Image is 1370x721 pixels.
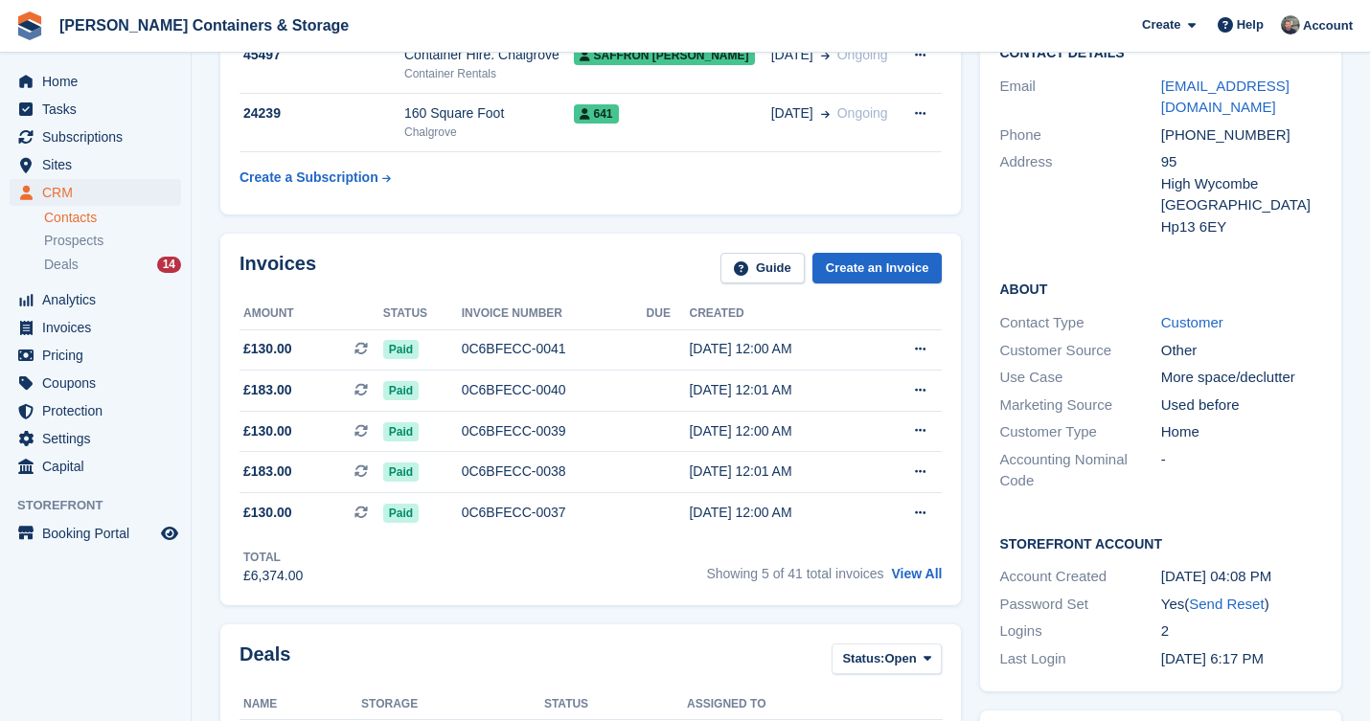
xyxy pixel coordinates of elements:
span: Storefront [17,496,191,515]
div: 24239 [240,103,404,124]
div: [DATE] 04:08 PM [1161,566,1322,588]
img: Adam Greenhalgh [1281,15,1300,34]
div: Phone [999,124,1160,146]
div: 160 Square Foot [404,103,574,124]
div: Account Created [999,566,1160,588]
th: Created [689,299,871,329]
h2: Invoices [240,253,316,284]
span: £183.00 [243,462,292,482]
a: Preview store [158,522,181,545]
div: Hp13 6EY [1161,216,1322,238]
span: ( ) [1184,596,1268,612]
div: 0C6BFECC-0041 [462,339,647,359]
div: Customer Source [999,340,1160,362]
span: Coupons [42,370,157,396]
a: menu [10,314,181,341]
div: [PHONE_NUMBER] [1161,124,1322,146]
div: Customer Type [999,421,1160,443]
span: Tasks [42,96,157,123]
div: [DATE] 12:00 AM [689,339,871,359]
span: £130.00 [243,421,292,441]
span: [DATE] [771,45,813,65]
th: Status [383,299,462,329]
span: £130.00 [243,503,292,523]
a: Send Reset [1189,596,1264,612]
a: menu [10,124,181,150]
a: menu [10,179,181,206]
a: Contacts [44,209,181,227]
a: menu [10,68,181,95]
h2: Contact Details [999,46,1322,61]
a: menu [10,425,181,452]
span: CRM [42,179,157,206]
div: Accounting Nominal Code [999,449,1160,492]
div: [DATE] 12:01 AM [689,462,871,482]
div: Password Set [999,594,1160,616]
a: Customer [1161,314,1223,330]
span: Account [1303,16,1353,35]
span: Invoices [42,314,157,341]
div: 0C6BFECC-0037 [462,503,647,523]
th: Due [647,299,690,329]
span: Showing 5 of 41 total invoices [706,566,883,581]
img: stora-icon-8386f47178a22dfd0bd8f6a31ec36ba5ce8667c1dd55bd0f319d3a0aa187defe.svg [15,11,44,40]
a: menu [10,96,181,123]
span: Paid [383,381,419,400]
a: Create an Invoice [812,253,943,284]
span: Settings [42,425,157,452]
span: Saffron [PERSON_NAME] [574,46,755,65]
span: Paid [383,340,419,359]
a: Guide [720,253,805,284]
a: [EMAIL_ADDRESS][DOMAIN_NAME] [1161,78,1290,116]
span: Pricing [42,342,157,369]
div: Container Rentals [404,65,574,82]
span: Create [1142,15,1180,34]
th: Status [544,689,687,720]
div: Use Case [999,367,1160,389]
a: View All [892,566,943,581]
div: Total [243,549,303,566]
span: Subscriptions [42,124,157,150]
div: Contact Type [999,312,1160,334]
div: 0C6BFECC-0038 [462,462,647,482]
div: 45497 [240,45,404,65]
span: Protection [42,397,157,424]
div: Email [999,76,1160,119]
span: £183.00 [243,380,292,400]
span: Deals [44,256,79,274]
a: Prospects [44,231,181,251]
span: Paid [383,422,419,441]
h2: Deals [240,643,290,679]
div: £6,374.00 [243,566,303,586]
a: menu [10,453,181,480]
div: Home [1161,421,1322,443]
a: menu [10,286,181,313]
a: Create a Subscription [240,160,391,195]
a: [PERSON_NAME] Containers & Storage [52,10,356,41]
button: Status: Open [832,643,942,675]
span: Home [42,68,157,95]
span: Prospects [44,232,103,250]
div: 0C6BFECC-0040 [462,380,647,400]
div: Other [1161,340,1322,362]
span: Paid [383,504,419,523]
div: 14 [157,257,181,273]
div: Used before [1161,394,1322,417]
span: Analytics [42,286,157,313]
span: Open [884,649,916,668]
span: Status: [842,649,884,668]
a: menu [10,370,181,396]
th: Amount [240,299,383,329]
div: Create a Subscription [240,168,378,188]
div: [DATE] 12:01 AM [689,380,871,400]
div: Marketing Source [999,394,1160,417]
div: Address [999,151,1160,237]
th: Storage [361,689,544,720]
div: Container Hire. Chalgrove [404,45,574,65]
span: Help [1237,15,1264,34]
span: [DATE] [771,103,813,124]
a: Deals 14 [44,255,181,275]
th: Name [240,689,361,720]
th: Invoice number [462,299,647,329]
a: menu [10,520,181,547]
